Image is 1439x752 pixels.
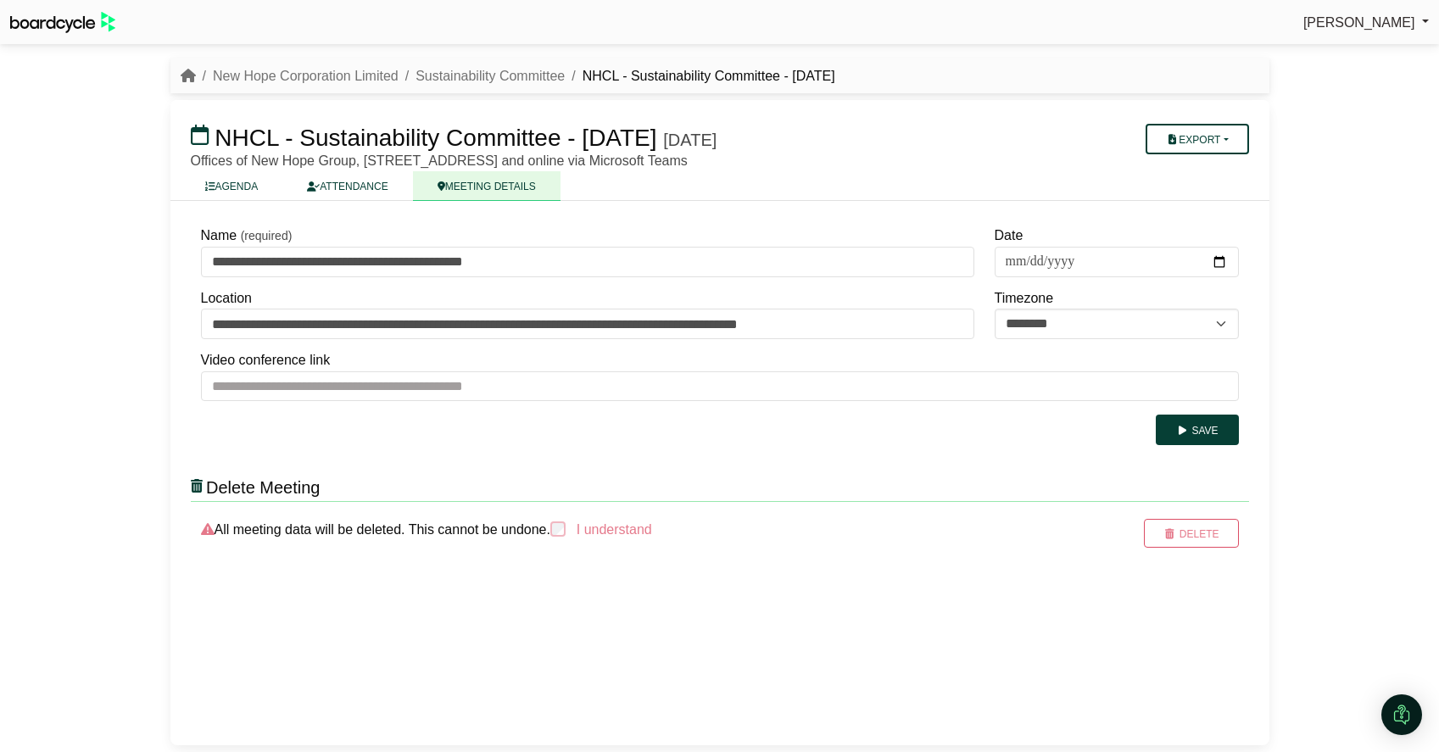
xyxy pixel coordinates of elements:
[181,65,835,87] nav: breadcrumb
[213,69,399,83] a: New Hope Corporation Limited
[191,153,688,168] span: Offices of New Hope Group, [STREET_ADDRESS] and online via Microsoft Teams
[1156,415,1238,445] button: Save
[1381,694,1422,735] div: Open Intercom Messenger
[206,478,321,497] span: Delete Meeting
[1303,12,1429,34] a: [PERSON_NAME]
[1144,519,1238,548] button: Delete
[1146,124,1248,154] button: Export
[565,65,834,87] li: NHCL - Sustainability Committee - [DATE]
[10,12,115,33] img: BoardcycleBlackGreen-aaafeed430059cb809a45853b8cf6d952af9d84e6e89e1f1685b34bfd5cb7d64.svg
[191,519,1073,548] div: All meeting data will be deleted. This cannot be undone.
[181,171,283,201] a: AGENDA
[413,171,561,201] a: MEETING DETAILS
[574,519,651,541] label: I understand
[241,229,293,242] small: (required)
[995,287,1054,309] label: Timezone
[416,69,565,83] a: Sustainability Committee
[1303,15,1415,30] span: [PERSON_NAME]
[215,125,656,151] span: NHCL - Sustainability Committee - [DATE]
[995,225,1023,247] label: Date
[201,349,331,371] label: Video conference link
[201,287,253,309] label: Location
[282,171,412,201] a: ATTENDANCE
[201,225,237,247] label: Name
[663,130,717,150] div: [DATE]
